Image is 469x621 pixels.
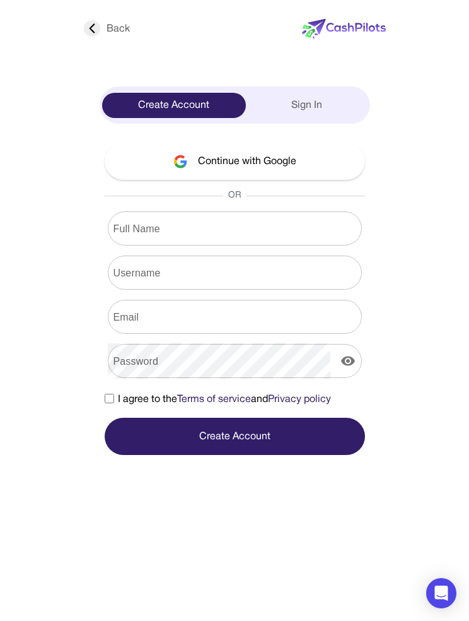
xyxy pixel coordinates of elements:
a: Privacy policy [268,395,331,404]
button: Create Account [105,418,365,455]
div: Sign In [246,93,368,118]
span: I agree to the and [118,392,331,407]
div: Create Account [102,93,246,118]
button: display the password [335,348,361,374]
div: Back [84,21,130,37]
img: google-logo.svg [173,155,188,169]
a: Terms of service [177,395,251,404]
button: Continue with Google [105,143,365,180]
span: OR [223,189,246,202]
div: Open Intercom Messenger [426,578,456,608]
img: new-logo.svg [302,19,386,39]
input: I agree to theTerms of serviceandPrivacy policy [105,394,114,403]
